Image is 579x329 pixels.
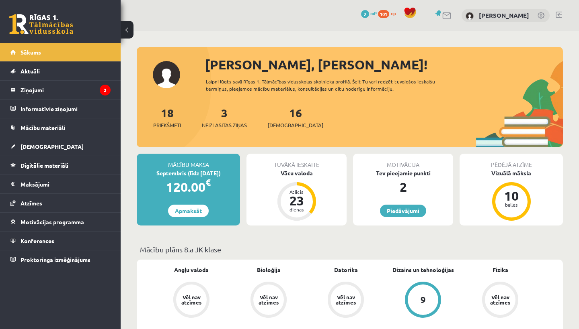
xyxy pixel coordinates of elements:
[140,244,560,255] p: Mācību plāns 8.a JK klase
[460,169,563,177] div: Vizuālā māksla
[100,85,111,95] i: 3
[268,121,323,129] span: [DEMOGRAPHIC_DATA]
[268,106,323,129] a: 16[DEMOGRAPHIC_DATA]
[202,121,247,129] span: Neizlasītās ziņas
[168,205,209,217] a: Apmaksāt
[230,282,307,319] a: Vēl nav atzīmes
[21,67,40,75] span: Aktuāli
[153,106,181,129] a: 18Priekšmeti
[499,189,524,202] div: 10
[137,154,240,169] div: Mācību maksa
[378,10,389,18] span: 101
[460,169,563,222] a: Vizuālā māksla 10 balles
[21,256,90,263] span: Proktoringa izmēģinājums
[353,169,453,177] div: Tev pieejamie punkti
[21,162,68,169] span: Digitālie materiāli
[257,294,280,305] div: Vēl nav atzīmes
[370,10,377,16] span: mP
[353,154,453,169] div: Motivācija
[10,81,111,99] a: Ziņojumi3
[466,12,474,20] img: Marta Grāve
[137,169,240,177] div: Septembris (līdz [DATE])
[21,237,54,244] span: Konferences
[137,177,240,197] div: 120.00
[10,137,111,156] a: [DEMOGRAPHIC_DATA]
[21,143,84,150] span: [DEMOGRAPHIC_DATA]
[21,175,111,193] legend: Maksājumi
[334,266,358,274] a: Datorika
[21,81,111,99] legend: Ziņojumi
[21,124,65,131] span: Mācību materiāli
[205,177,211,188] span: €
[205,55,563,74] div: [PERSON_NAME], [PERSON_NAME]!
[384,282,462,319] a: 9
[285,207,309,212] div: dienas
[285,189,309,194] div: Atlicis
[10,213,111,231] a: Motivācijas programma
[361,10,369,18] span: 2
[21,218,84,225] span: Motivācijas programma
[493,266,508,274] a: Fizika
[361,10,377,16] a: 2 mP
[257,266,281,274] a: Bioloģija
[392,266,454,274] a: Dizains un tehnoloģijas
[460,154,563,169] div: Pēdējā atzīme
[202,106,247,129] a: 3Neizlasītās ziņas
[21,100,111,118] legend: Informatīvie ziņojumi
[153,121,181,129] span: Priekšmeti
[9,14,73,34] a: Rīgas 1. Tālmācības vidusskola
[206,78,462,92] div: Laipni lūgts savā Rīgas 1. Tālmācības vidusskolas skolnieka profilā. Šeit Tu vari redzēt tuvojošo...
[10,232,111,250] a: Konferences
[499,202,524,207] div: balles
[10,118,111,137] a: Mācību materiāli
[335,294,357,305] div: Vēl nav atzīmes
[21,49,41,56] span: Sākums
[10,156,111,175] a: Digitālie materiāli
[285,194,309,207] div: 23
[390,10,396,16] span: xp
[246,169,347,177] div: Vācu valoda
[10,250,111,269] a: Proktoringa izmēģinājums
[10,43,111,61] a: Sākums
[153,282,230,319] a: Vēl nav atzīmes
[10,62,111,80] a: Aktuāli
[380,205,426,217] a: Piedāvājumi
[378,10,400,16] a: 101 xp
[479,11,529,19] a: [PERSON_NAME]
[307,282,384,319] a: Vēl nav atzīmes
[246,169,347,222] a: Vācu valoda Atlicis 23 dienas
[10,175,111,193] a: Maksājumi
[10,100,111,118] a: Informatīvie ziņojumi
[10,194,111,212] a: Atzīmes
[246,154,347,169] div: Tuvākā ieskaite
[489,294,511,305] div: Vēl nav atzīmes
[353,177,453,197] div: 2
[180,294,203,305] div: Vēl nav atzīmes
[421,295,426,304] div: 9
[174,266,209,274] a: Angļu valoda
[21,199,42,207] span: Atzīmes
[462,282,539,319] a: Vēl nav atzīmes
